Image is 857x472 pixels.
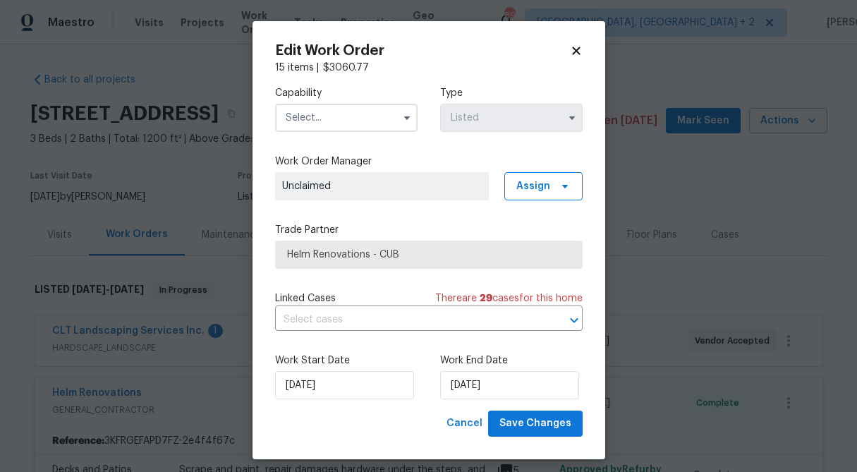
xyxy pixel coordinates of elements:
span: Unclaimed [282,179,482,193]
label: Work Order Manager [275,155,583,169]
div: 15 items | [275,61,583,75]
button: Save Changes [488,411,583,437]
label: Capability [275,86,418,100]
label: Type [440,86,583,100]
label: Trade Partner [275,223,583,237]
input: M/D/YYYY [275,371,414,399]
span: Helm Renovations - CUB [287,248,571,262]
label: Work End Date [440,353,583,368]
input: Select cases [275,309,543,331]
span: Linked Cases [275,291,336,305]
span: Assign [516,179,550,193]
input: Select... [440,104,583,132]
h2: Edit Work Order [275,44,570,58]
span: There are case s for this home [435,291,583,305]
button: Cancel [441,411,488,437]
input: M/D/YYYY [440,371,579,399]
button: Open [564,310,584,330]
label: Work Start Date [275,353,418,368]
span: Cancel [446,415,482,432]
button: Show options [399,109,415,126]
button: Show options [564,109,581,126]
span: 29 [480,294,492,303]
input: Select... [275,104,418,132]
span: $ 3060.77 [323,63,369,73]
span: Save Changes [499,415,571,432]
